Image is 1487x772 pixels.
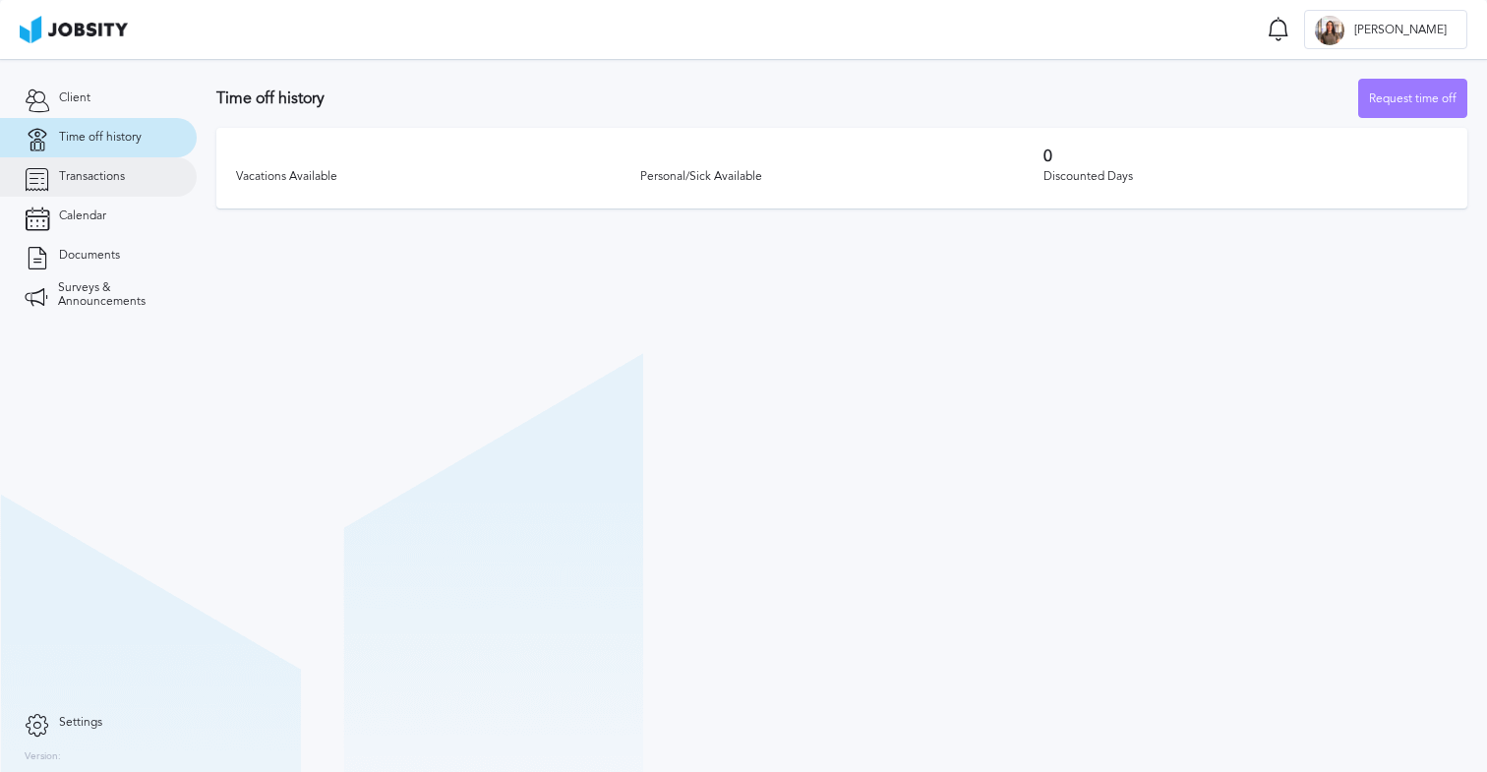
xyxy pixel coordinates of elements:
span: Client [59,91,90,105]
img: ab4bad089aa723f57921c736e9817d99.png [20,16,128,43]
div: Discounted Days [1043,170,1448,184]
span: Documents [59,249,120,263]
span: Settings [59,716,102,730]
label: Version: [25,751,61,763]
span: [PERSON_NAME] [1344,24,1457,37]
span: Surveys & Announcements [58,281,172,309]
div: E [1315,16,1344,45]
span: Calendar [59,209,106,223]
span: Time off history [59,131,142,145]
h3: 0 [1043,148,1448,165]
button: Request time off [1358,79,1467,118]
div: Request time off [1359,80,1466,119]
button: E[PERSON_NAME] [1304,10,1467,49]
div: Personal/Sick Available [640,170,1044,184]
h3: Time off history [216,89,1358,107]
span: Transactions [59,170,125,184]
div: Vacations Available [236,170,640,184]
